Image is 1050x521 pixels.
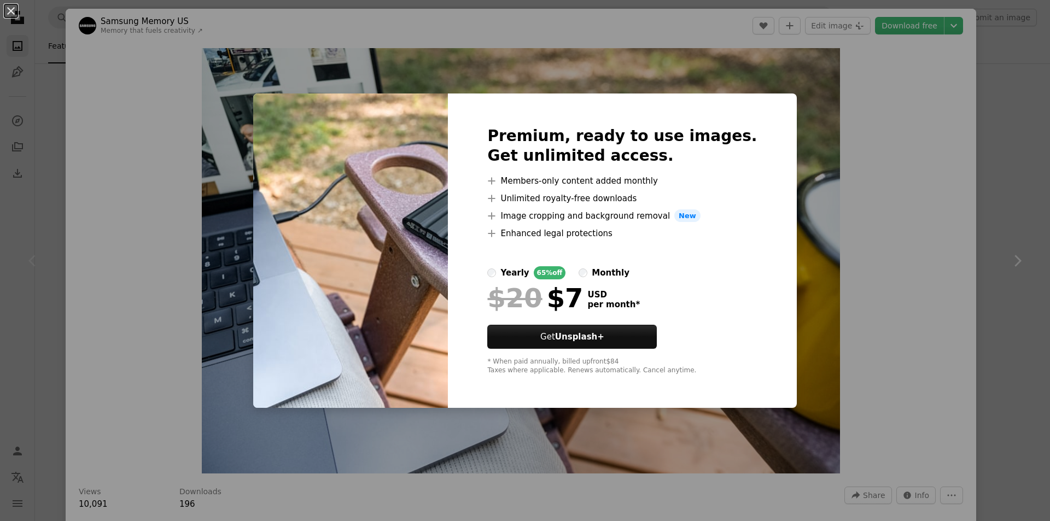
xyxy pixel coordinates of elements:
li: Image cropping and background removal [487,209,757,223]
div: $7 [487,284,583,312]
span: USD [587,290,640,300]
span: per month * [587,300,640,309]
strong: Unsplash+ [555,332,604,342]
div: * When paid annually, billed upfront $84 Taxes where applicable. Renews automatically. Cancel any... [487,358,757,375]
span: New [674,209,701,223]
li: Unlimited royalty-free downloads [487,192,757,205]
h2: Premium, ready to use images. Get unlimited access. [487,126,757,166]
div: monthly [592,266,629,279]
div: yearly [500,266,529,279]
span: $20 [487,284,542,312]
li: Enhanced legal protections [487,227,757,240]
button: GetUnsplash+ [487,325,657,349]
img: photo-1756142007091-5dc882234743 [253,93,448,408]
div: 65% off [534,266,566,279]
input: monthly [579,268,587,277]
input: yearly65%off [487,268,496,277]
li: Members-only content added monthly [487,174,757,188]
